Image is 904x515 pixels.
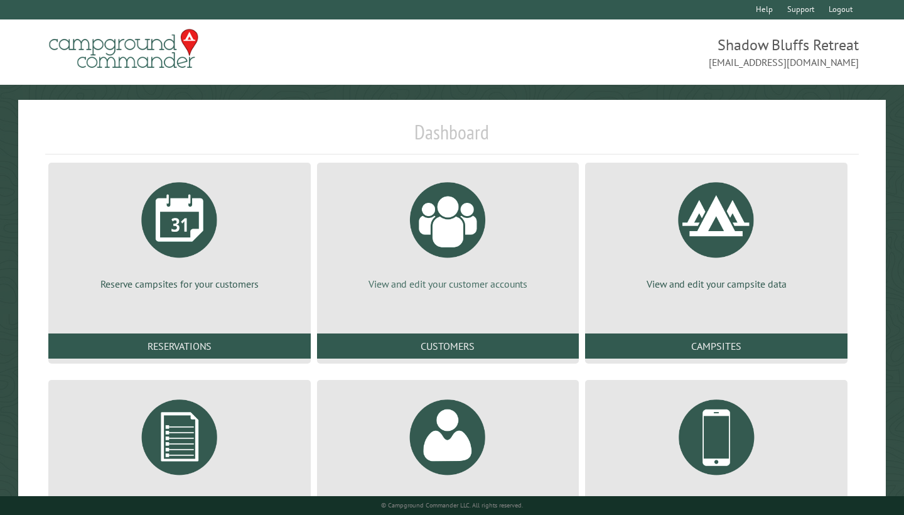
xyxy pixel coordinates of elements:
[600,494,832,508] p: Manage customer communications
[332,173,564,291] a: View and edit your customer accounts
[600,277,832,291] p: View and edit your campsite data
[63,390,296,508] a: Generate reports about your campground
[332,277,564,291] p: View and edit your customer accounts
[600,173,832,291] a: View and edit your campsite data
[45,24,202,73] img: Campground Commander
[63,494,296,508] p: Generate reports about your campground
[332,494,564,508] p: View and edit your Campground Commander account
[381,501,523,509] small: © Campground Commander LLC. All rights reserved.
[48,333,311,359] a: Reservations
[63,173,296,291] a: Reserve campsites for your customers
[332,390,564,508] a: View and edit your Campground Commander account
[452,35,859,70] span: Shadow Bluffs Retreat [EMAIL_ADDRESS][DOMAIN_NAME]
[63,277,296,291] p: Reserve campsites for your customers
[600,390,832,508] a: Manage customer communications
[585,333,847,359] a: Campsites
[317,333,579,359] a: Customers
[45,120,859,154] h1: Dashboard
